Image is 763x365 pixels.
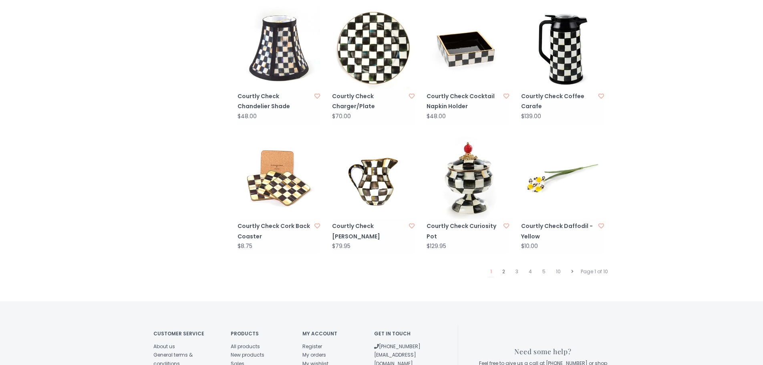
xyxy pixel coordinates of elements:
[427,91,501,111] a: Courtly Check Cocktail Napkin Holder
[238,113,257,119] div: $48.00
[427,243,446,249] div: $129.95
[374,331,434,336] h4: Get in touch
[332,91,407,111] a: Courtly Check Charger/Plate
[513,266,520,277] a: 3
[302,351,326,358] a: My orders
[332,113,351,119] div: $70.00
[409,222,415,230] a: Add to wishlist
[427,113,446,119] div: $48.00
[598,222,604,230] a: Add to wishlist
[238,137,320,219] img: MacKenzie-Childs Courtly Check Cork Back Coaster
[500,266,507,277] a: 2
[238,243,252,249] div: $8.75
[332,243,350,249] div: $79.95
[527,266,534,277] a: 4
[554,266,563,277] a: 10
[314,92,320,100] a: Add to wishlist
[521,91,596,111] a: Courtly Check Coffee Carafe
[427,7,509,89] img: MacKenzie-Childs Courtly Check Cocktail Napkin Holder
[521,137,604,219] img: MacKenzie-Childs Courtly Check Daffodil - Yellow
[521,113,541,119] div: $139.00
[409,92,415,100] a: Add to wishlist
[521,221,596,241] a: Courtly Check Daffodil - Yellow
[427,221,501,241] a: Courtly Check Curiosity Pot
[579,266,610,277] div: Page 1 of 10
[521,7,604,89] img: Courtly Check Coffee Carafe
[332,221,407,241] a: Courtly Check [PERSON_NAME]
[521,243,538,249] div: $10.00
[540,266,548,277] a: 5
[238,7,320,89] img: Courtly Check Chandelier Shade
[332,7,415,89] img: MacKenzie-Childs Courtly Check Charger/Plate
[153,343,175,350] a: About us
[302,331,362,336] h4: My account
[427,137,509,219] img: MacKenzie-Childs Courtly Check Curiosity Pot
[569,266,576,277] a: Next page
[503,222,509,230] a: Add to wishlist
[238,221,312,241] a: Courtly Check Cork Back Coaster
[238,91,312,111] a: Courtly Check Chandelier Shade
[503,92,509,100] a: Add to wishlist
[231,331,290,336] h4: Products
[332,137,415,219] img: MacKenzie-Childs Courtly Check Creamer
[488,266,494,277] a: 1
[314,222,320,230] a: Add to wishlist
[302,343,322,350] a: Register
[231,343,260,350] a: All products
[153,331,219,336] h4: Customer service
[598,92,604,100] a: Add to wishlist
[231,351,264,358] a: New products
[374,343,421,350] a: [PHONE_NUMBER]
[476,348,610,355] h3: Need some help?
